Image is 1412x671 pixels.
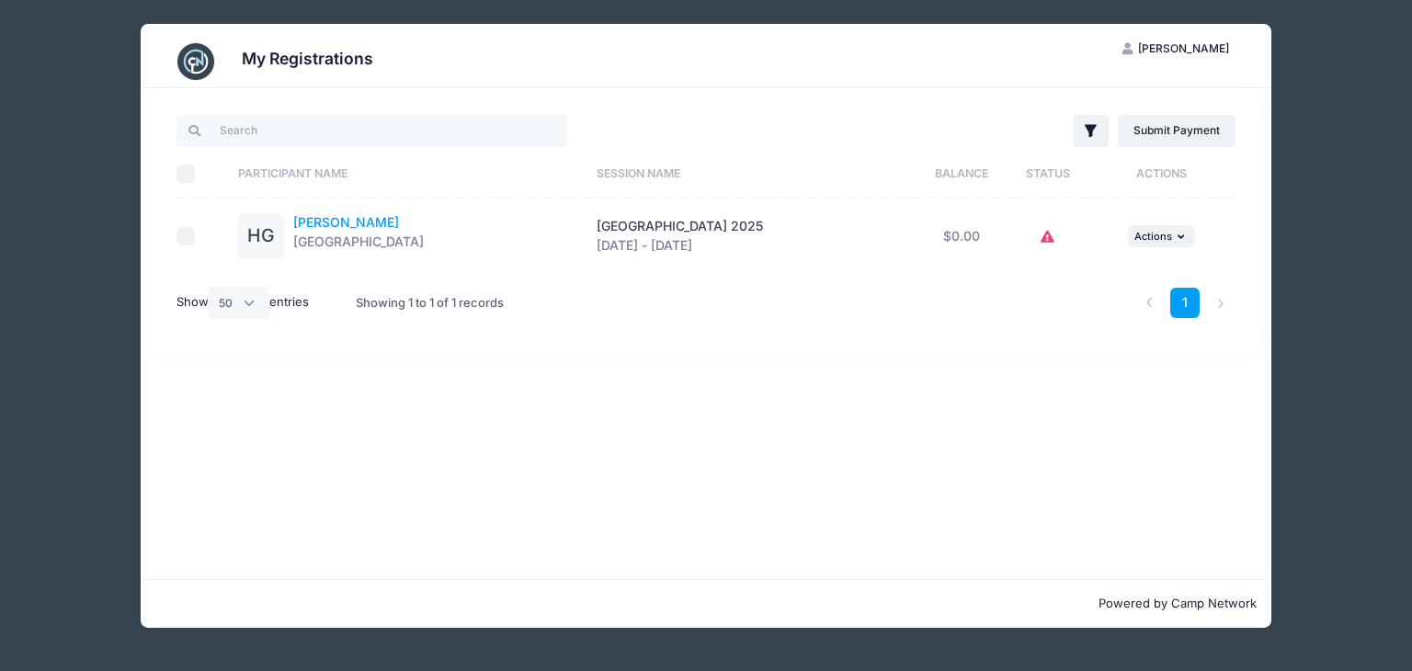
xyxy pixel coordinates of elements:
a: 1 [1170,288,1201,318]
span: [GEOGRAPHIC_DATA] 2025 [597,218,763,233]
div: Showing 1 to 1 of 1 records [356,282,504,324]
input: Search [176,115,567,146]
select: Showentries [209,287,269,318]
div: HG [238,213,284,259]
th: Session Name: activate to sort column ascending [588,150,913,199]
a: HG [238,229,284,245]
th: Status: activate to sort column ascending [1009,150,1087,199]
th: Participant Name: activate to sort column ascending [230,150,588,199]
p: Powered by Camp Network [155,595,1257,613]
img: CampNetwork [177,43,214,80]
span: Actions [1134,230,1172,243]
span: [PERSON_NAME] [1138,41,1229,55]
button: [PERSON_NAME] [1107,33,1245,64]
div: [DATE] - [DATE] [597,217,904,256]
th: Actions: activate to sort column ascending [1087,150,1235,199]
a: [PERSON_NAME] [293,214,399,230]
td: $0.00 [913,199,1009,275]
label: Show entries [176,287,309,318]
div: [GEOGRAPHIC_DATA] [293,213,424,259]
a: Submit Payment [1118,115,1236,146]
h3: My Registrations [242,49,373,68]
button: Actions [1128,225,1194,247]
th: Select All [176,150,230,199]
th: Balance: activate to sort column ascending [913,150,1009,199]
